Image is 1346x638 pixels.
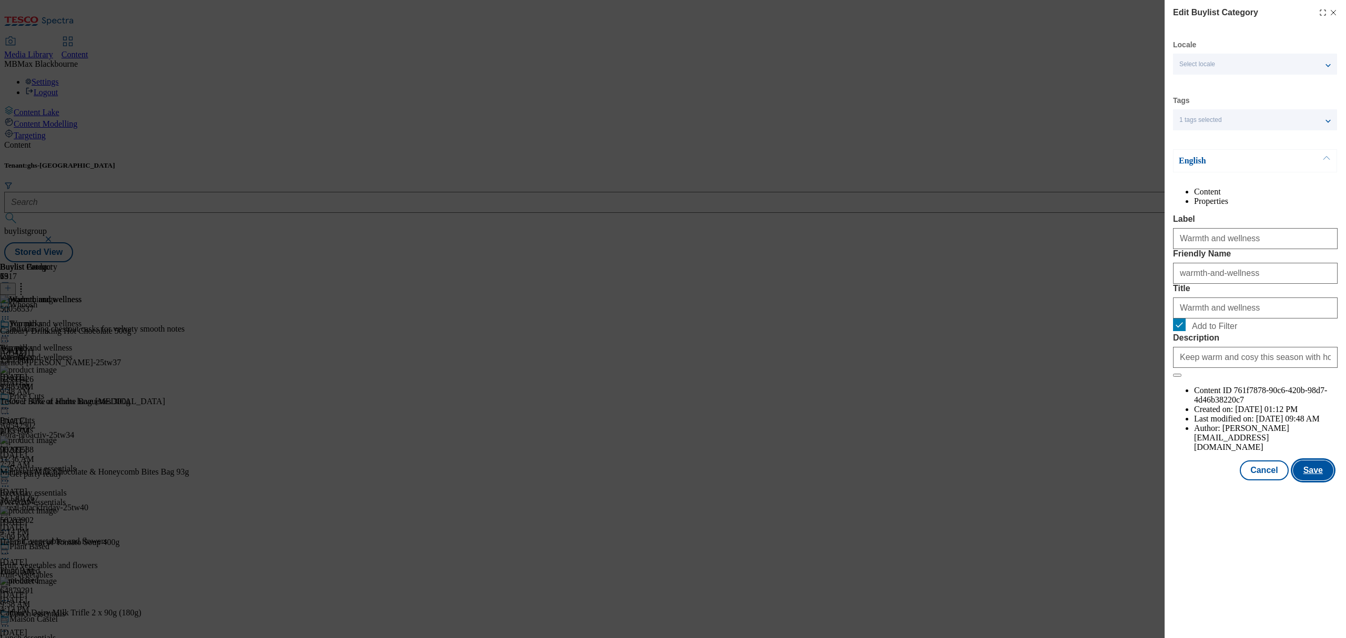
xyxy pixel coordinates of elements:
[1173,347,1338,368] input: Enter Description
[1179,60,1215,68] span: Select locale
[1179,116,1222,124] span: 1 tags selected
[1293,460,1333,480] button: Save
[1240,460,1288,480] button: Cancel
[1194,386,1327,404] span: 761f7878-90c6-420b-98d7-4d46b38220c7
[1192,322,1237,331] span: Add to Filter
[1235,405,1298,414] span: [DATE] 01:12 PM
[1194,405,1338,414] li: Created on:
[1194,424,1338,452] li: Author:
[1173,42,1196,48] label: Locale
[1256,414,1320,423] span: [DATE] 09:48 AM
[1173,263,1338,284] input: Enter Friendly Name
[1173,284,1338,293] label: Title
[1173,249,1338,259] label: Friendly Name
[1173,98,1190,104] label: Tags
[1173,54,1337,75] button: Select locale
[1194,386,1338,405] li: Content ID
[1194,414,1338,424] li: Last modified on:
[1173,228,1338,249] input: Enter Label
[1173,214,1338,224] label: Label
[1194,424,1289,451] span: [PERSON_NAME][EMAIL_ADDRESS][DOMAIN_NAME]
[1173,109,1337,130] button: 1 tags selected
[1173,297,1338,318] input: Enter Title
[1173,6,1258,19] h4: Edit Buylist Category
[1194,197,1338,206] li: Properties
[1194,187,1338,197] li: Content
[1173,333,1338,343] label: Description
[1179,156,1289,166] p: English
